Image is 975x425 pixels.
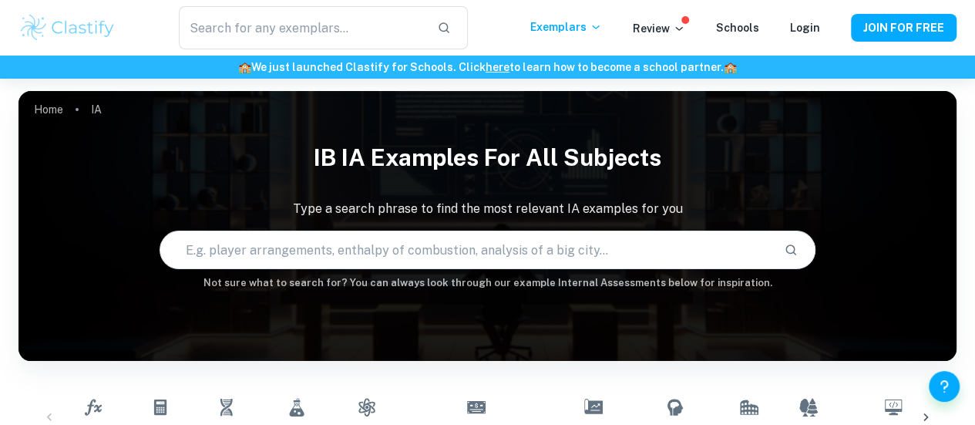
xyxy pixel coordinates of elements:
[778,237,804,263] button: Search
[18,134,957,181] h1: IB IA examples for all subjects
[724,61,737,73] span: 🏫
[486,61,509,73] a: here
[929,371,960,402] button: Help and Feedback
[238,61,251,73] span: 🏫
[790,22,820,34] a: Login
[179,6,425,49] input: Search for any exemplars...
[160,228,772,272] input: E.g. player arrangements, enthalpy of combustion, analysis of a big city...
[716,22,759,34] a: Schools
[18,275,957,291] h6: Not sure what to search for? You can always look through our example Internal Assessments below f...
[18,200,957,218] p: Type a search phrase to find the most relevant IA examples for you
[91,101,102,118] p: IA
[633,20,685,37] p: Review
[34,99,63,120] a: Home
[18,12,116,43] img: Clastify logo
[851,14,957,42] button: JOIN FOR FREE
[3,59,972,76] h6: We just launched Clastify for Schools. Click to learn how to become a school partner.
[530,19,602,35] p: Exemplars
